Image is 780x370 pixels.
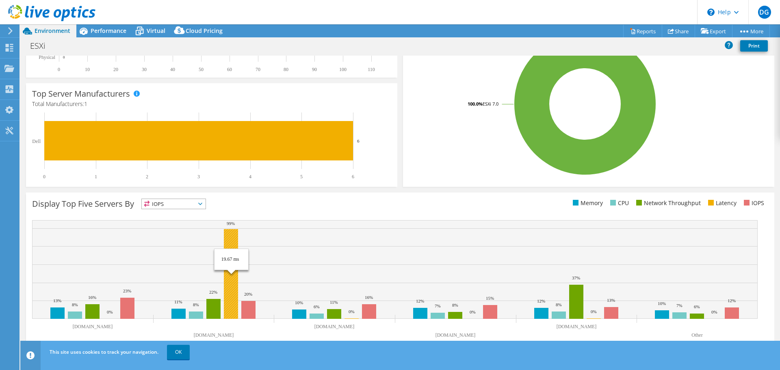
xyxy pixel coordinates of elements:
[557,324,597,329] text: [DOMAIN_NAME]
[691,332,702,338] text: Other
[706,199,737,208] li: Latency
[314,324,355,329] text: [DOMAIN_NAME]
[365,295,373,300] text: 16%
[113,67,118,72] text: 20
[209,290,217,294] text: 22%
[452,303,458,307] text: 8%
[591,309,597,314] text: 0%
[572,275,580,280] text: 37%
[349,309,355,314] text: 0%
[35,27,70,35] span: Environment
[174,299,182,304] text: 11%
[330,300,338,305] text: 11%
[244,292,252,296] text: 20%
[85,67,90,72] text: 10
[199,67,204,72] text: 50
[758,6,771,19] span: DG
[314,304,320,309] text: 6%
[256,67,260,72] text: 70
[26,41,58,50] h1: ESXi
[486,296,494,301] text: 15%
[742,199,764,208] li: IOPS
[63,55,65,59] text: 0
[170,67,175,72] text: 40
[186,27,223,35] span: Cloud Pricing
[607,298,615,303] text: 13%
[339,67,347,72] text: 100
[368,67,375,72] text: 110
[352,174,354,180] text: 6
[623,25,662,37] a: Reports
[91,27,126,35] span: Performance
[146,174,148,180] text: 2
[193,302,199,307] text: 8%
[435,332,476,338] text: [DOMAIN_NAME]
[295,300,303,305] text: 10%
[608,199,629,208] li: CPU
[72,302,78,307] text: 8%
[300,174,303,180] text: 5
[249,174,251,180] text: 4
[50,348,158,355] span: This site uses cookies to track your navigation.
[88,295,96,300] text: 16%
[32,89,130,98] h3: Top Server Manufacturers
[227,221,235,226] text: 99%
[435,303,441,308] text: 7%
[357,138,360,143] text: 6
[740,40,768,52] a: Print
[732,25,770,37] a: More
[95,174,97,180] text: 1
[662,25,695,37] a: Share
[658,301,666,306] text: 10%
[571,199,603,208] li: Memory
[695,25,732,37] a: Export
[634,199,701,208] li: Network Throughput
[312,67,317,72] text: 90
[53,298,61,303] text: 13%
[167,345,190,359] a: OK
[556,302,562,307] text: 8%
[123,288,131,293] text: 23%
[468,101,483,107] tspan: 100.0%
[470,309,476,314] text: 0%
[58,67,60,72] text: 0
[147,27,165,35] span: Virtual
[32,138,41,144] text: Dell
[483,101,498,107] tspan: ESXi 7.0
[32,100,391,108] h4: Total Manufacturers:
[142,67,147,72] text: 30
[73,324,113,329] text: [DOMAIN_NAME]
[728,298,736,303] text: 12%
[676,303,682,308] text: 7%
[416,299,424,303] text: 12%
[227,67,232,72] text: 60
[142,199,206,209] span: IOPS
[284,67,288,72] text: 80
[537,299,545,303] text: 12%
[711,309,717,314] text: 0%
[43,174,45,180] text: 0
[107,309,113,314] text: 0%
[84,100,87,108] span: 1
[707,9,715,16] svg: \n
[39,54,55,60] text: Physical
[197,174,200,180] text: 3
[194,332,234,338] text: [DOMAIN_NAME]
[694,304,700,309] text: 6%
